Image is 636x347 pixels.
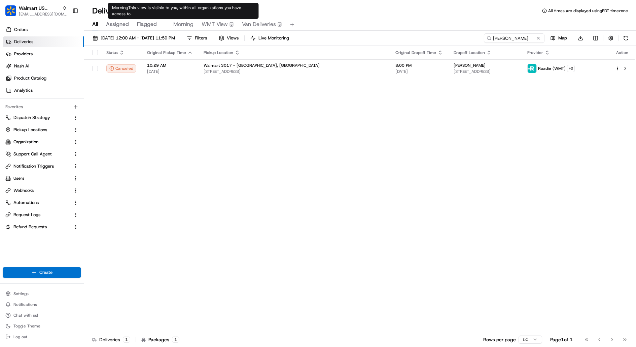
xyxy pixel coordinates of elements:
span: WMT View [202,20,228,28]
a: Dispatch Strategy [5,115,70,121]
a: Product Catalog [3,73,84,84]
span: This view is visible to you, within all organizations you have access to. [112,5,241,17]
button: Webhooks [3,185,81,196]
button: Walmart US StoresWalmart US Stores[EMAIL_ADDRESS][DOMAIN_NAME] [3,3,70,19]
button: Walmart US Stores [19,5,60,11]
button: Refresh [621,33,631,43]
span: 10:29 AM [147,63,193,68]
span: Provider [527,50,543,55]
a: Users [5,175,70,181]
img: 1736555255976-a54dd68f-1ca7-489b-9aae-adbdc363a1c4 [7,64,19,76]
button: Canceled [106,64,136,73]
span: Dropoff Location [454,50,485,55]
button: Settings [3,289,81,298]
a: Deliveries [3,36,84,47]
img: roadie-logo-v2.jpg [528,64,536,73]
span: Morning [173,20,193,28]
a: Notification Triggers [5,163,70,169]
a: Powered byPylon [47,114,81,119]
button: Map [547,33,570,43]
span: Log out [13,334,27,340]
button: Organization [3,137,81,147]
button: Notifications [3,300,81,309]
span: Request Logs [13,212,40,218]
a: Analytics [3,85,84,96]
button: Support Call Agent [3,149,81,160]
span: Original Dropoff Time [395,50,436,55]
span: Deliveries [14,39,33,45]
div: Packages [141,336,179,343]
div: Start new chat [23,64,110,71]
div: 1 [172,337,179,343]
button: Users [3,173,81,184]
span: Van Deliveries [242,20,276,28]
span: API Documentation [64,97,108,104]
div: Page 1 of 1 [550,336,573,343]
span: Pylon [67,114,81,119]
span: Toggle Theme [13,323,40,329]
span: Orders [14,27,28,33]
span: Users [13,175,24,181]
span: Assigned [106,20,129,28]
span: Dispatch Strategy [13,115,50,121]
span: Status [106,50,118,55]
a: Support Call Agent [5,151,70,157]
button: Create [3,267,81,278]
button: Log out [3,332,81,342]
button: [EMAIL_ADDRESS][DOMAIN_NAME] [19,11,67,17]
button: Live Monitoring [247,33,292,43]
button: Toggle Theme [3,321,81,331]
div: 💻 [57,98,62,104]
span: Analytics [14,87,33,93]
span: Create [39,269,52,276]
button: Refund Requests [3,222,81,232]
span: Original Pickup Time [147,50,186,55]
span: Refund Requests [13,224,47,230]
span: Providers [14,51,33,57]
a: Automations [5,200,70,206]
button: Chat with us! [3,311,81,320]
div: 1 [123,337,130,343]
p: Rows per page [483,336,516,343]
img: Walmart US Stores [5,5,16,16]
span: [DATE] [147,69,193,74]
div: Favorites [3,102,81,112]
img: Nash [7,6,20,20]
a: Nash AI [3,61,84,71]
span: 8:00 PM [395,63,443,68]
a: Providers [3,49,84,59]
div: Action [615,50,629,55]
span: Roadie (WMT) [538,66,566,71]
button: Request Logs [3,209,81,220]
button: Automations [3,197,81,208]
span: All [92,20,98,28]
a: Organization [5,139,70,145]
a: Pickup Locations [5,127,70,133]
button: Start new chat [114,66,122,74]
span: Automations [13,200,39,206]
button: Dispatch Strategy [3,112,81,123]
span: Live Monitoring [258,35,289,41]
input: Clear [17,43,111,50]
span: Notification Triggers [13,163,54,169]
span: Filters [195,35,207,41]
span: [PERSON_NAME] [454,63,486,68]
input: Type to search [484,33,544,43]
span: Organization [13,139,38,145]
div: 📗 [7,98,12,104]
span: [STREET_ADDRESS] [454,69,517,74]
a: Webhooks [5,187,70,194]
span: Walmart 3017 - [GEOGRAPHIC_DATA], [GEOGRAPHIC_DATA] [204,63,320,68]
span: Chat with us! [13,313,38,318]
span: Knowledge Base [13,97,51,104]
span: Pickup Location [204,50,233,55]
span: Support Call Agent [13,151,52,157]
span: All times are displayed using PDT timezone [548,8,628,13]
div: We're available if you need us! [23,71,85,76]
span: Product Catalog [14,75,46,81]
span: Pickup Locations [13,127,47,133]
span: Settings [13,291,29,296]
button: Notification Triggers [3,161,81,172]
